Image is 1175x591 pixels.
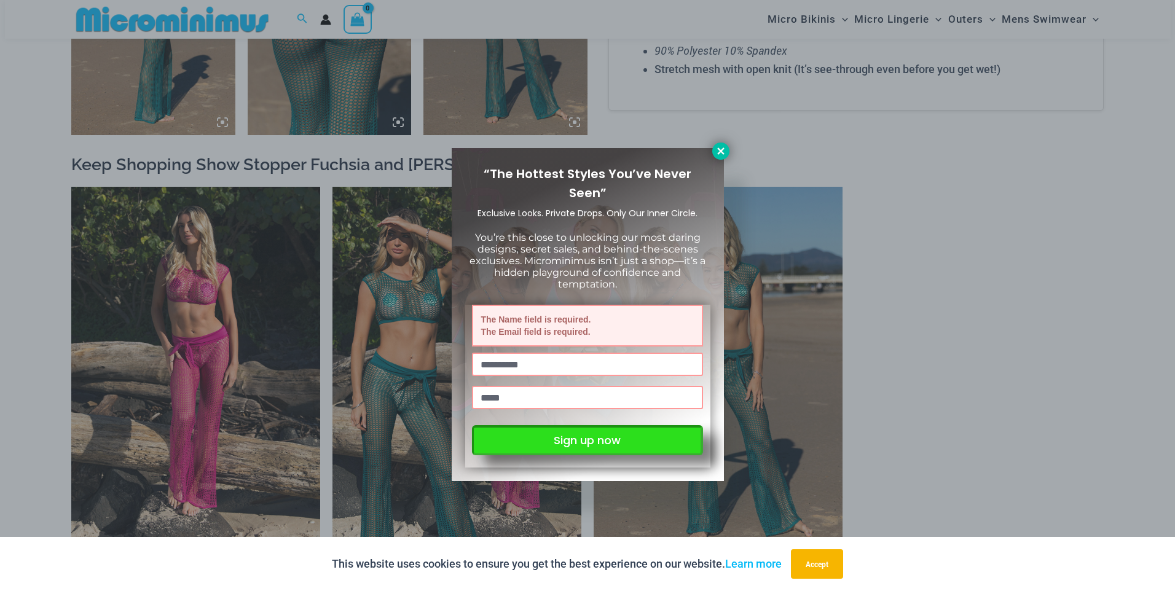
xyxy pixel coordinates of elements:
a: Learn more [725,557,782,570]
span: Exclusive Looks. Private Drops. Only Our Inner Circle. [477,207,698,219]
button: Accept [791,549,843,579]
span: The Email field is required. [481,326,694,338]
span: The Name field is required. [481,313,694,326]
span: You’re this close to unlocking our most daring designs, secret sales, and behind-the-scenes exclu... [470,232,705,291]
button: Close [712,143,729,160]
button: Sign up now [472,425,702,455]
span: “The Hottest Styles You’ve Never Seen” [484,165,691,202]
p: This website uses cookies to ensure you get the best experience on our website. [332,555,782,573]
